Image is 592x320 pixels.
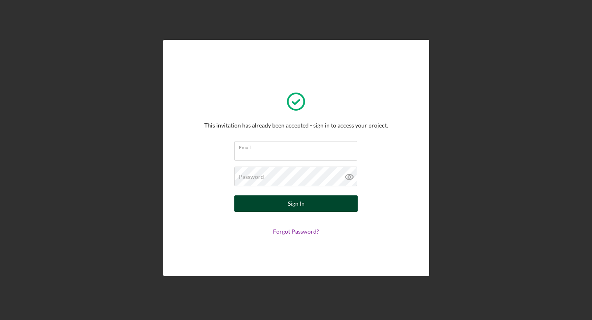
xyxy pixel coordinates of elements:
[204,122,388,129] div: This invitation has already been accepted - sign in to access your project.
[288,195,305,212] div: Sign In
[239,174,264,180] label: Password
[234,195,358,212] button: Sign In
[273,228,319,235] a: Forgot Password?
[239,141,357,151] label: Email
